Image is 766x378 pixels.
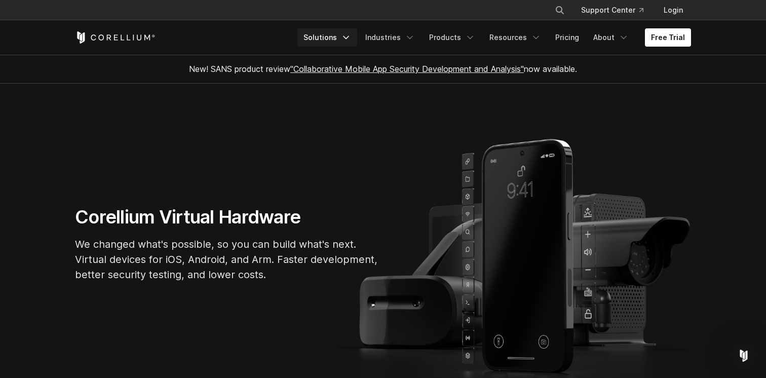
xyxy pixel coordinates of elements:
[483,28,547,47] a: Resources
[189,64,577,74] span: New! SANS product review now available.
[75,31,156,44] a: Corellium Home
[573,1,652,19] a: Support Center
[549,28,585,47] a: Pricing
[75,237,379,282] p: We changed what's possible, so you can build what's next. Virtual devices for iOS, Android, and A...
[75,206,379,229] h1: Corellium Virtual Hardware
[551,1,569,19] button: Search
[645,28,691,47] a: Free Trial
[297,28,357,47] a: Solutions
[656,1,691,19] a: Login
[423,28,481,47] a: Products
[543,1,691,19] div: Navigation Menu
[297,28,691,47] div: Navigation Menu
[359,28,421,47] a: Industries
[732,344,756,368] iframe: Intercom live chat
[587,28,635,47] a: About
[290,64,524,74] a: "Collaborative Mobile App Security Development and Analysis"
